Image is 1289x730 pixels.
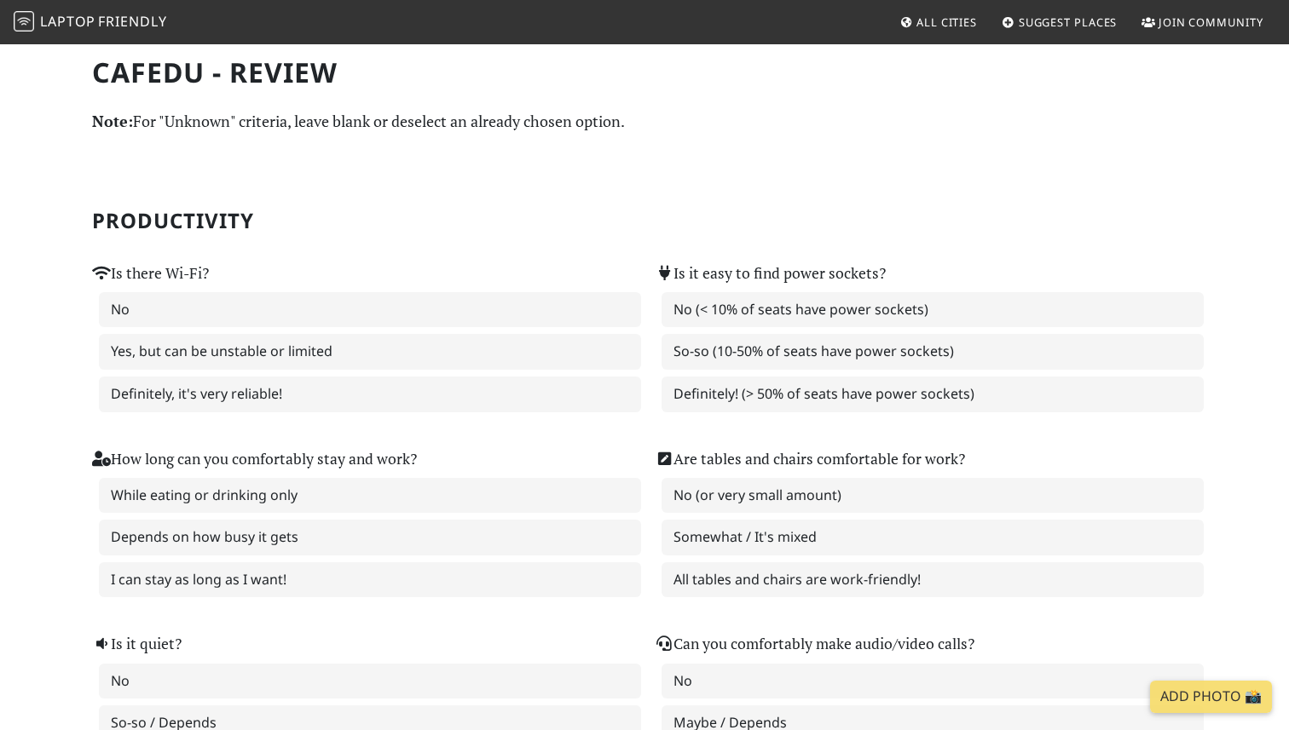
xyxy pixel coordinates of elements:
[655,447,965,471] label: Are tables and chairs comfortable for work?
[662,292,1204,328] label: No (< 10% of seats have power sockets)
[655,262,886,285] label: Is it easy to find power sockets?
[92,209,1197,233] h2: Productivity
[99,562,641,598] label: I can stay as long as I want!
[99,376,641,412] label: Definitely, it's very reliable!
[995,7,1124,37] a: Suggest Places
[1159,14,1263,30] span: Join Community
[662,478,1204,514] label: No (or very small amount)
[99,520,641,555] label: Depends on how busy it gets
[92,262,209,285] label: Is there Wi-Fi?
[1019,14,1118,30] span: Suggest Places
[92,632,182,656] label: Is it quiet?
[893,7,984,37] a: All Cities
[916,14,977,30] span: All Cities
[1150,681,1272,713] a: Add Photo 📸
[99,334,641,370] label: Yes, but can be unstable or limited
[14,8,167,37] a: LaptopFriendly LaptopFriendly
[14,11,34,32] img: LaptopFriendly
[92,111,133,131] strong: Note:
[662,520,1204,555] label: Somewhat / It's mixed
[655,632,974,656] label: Can you comfortably make audio/video calls?
[92,109,1197,134] p: For "Unknown" criteria, leave blank or deselect an already chosen option.
[98,12,166,31] span: Friendly
[92,447,417,471] label: How long can you comfortably stay and work?
[662,376,1204,412] label: Definitely! (> 50% of seats have power sockets)
[40,12,95,31] span: Laptop
[99,664,641,699] label: No
[1135,7,1270,37] a: Join Community
[662,562,1204,598] label: All tables and chairs are work-friendly!
[92,56,1197,89] h1: Cafedu - Review
[99,292,641,328] label: No
[662,334,1204,370] label: So-so (10-50% of seats have power sockets)
[662,664,1204,699] label: No
[99,478,641,514] label: While eating or drinking only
